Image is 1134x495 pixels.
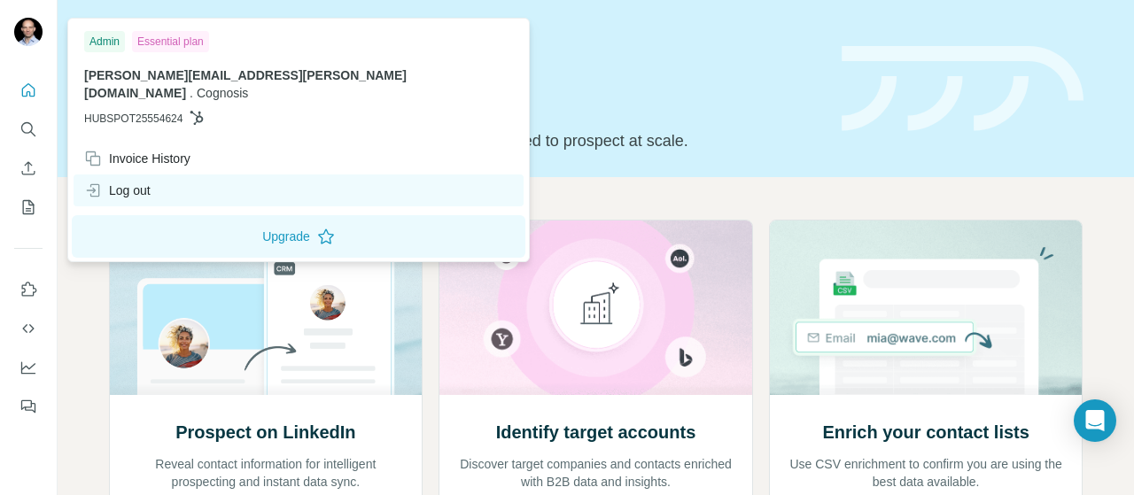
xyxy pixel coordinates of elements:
img: banner [842,46,1084,132]
button: Use Surfe on LinkedIn [14,274,43,306]
p: Reveal contact information for intelligent prospecting and instant data sync. [128,455,405,491]
p: Use CSV enrichment to confirm you are using the best data available. [788,455,1065,491]
h2: Identify target accounts [496,420,696,445]
div: Log out [84,182,151,199]
button: Quick start [14,74,43,106]
div: Essential plan [132,31,209,52]
span: [PERSON_NAME][EMAIL_ADDRESS][PERSON_NAME][DOMAIN_NAME] [84,68,407,100]
img: Avatar [14,18,43,46]
button: Enrich CSV [14,152,43,184]
p: Discover target companies and contacts enriched with B2B data and insights. [457,455,734,491]
span: HUBSPOT25554624 [84,111,183,127]
div: Admin [84,31,125,52]
img: Identify target accounts [439,220,753,395]
button: Search [14,113,43,145]
h2: Enrich your contact lists [822,420,1029,445]
button: Dashboard [14,352,43,383]
button: Upgrade [72,215,525,258]
span: . [190,86,193,100]
img: Prospect on LinkedIn [109,220,423,395]
h2: Prospect on LinkedIn [175,420,355,445]
span: Cognosis [197,86,248,100]
button: Feedback [14,391,43,422]
img: Enrich your contact lists [769,220,1084,395]
div: Invoice History [84,150,190,167]
button: My lists [14,191,43,223]
button: Use Surfe API [14,313,43,344]
div: Open Intercom Messenger [1074,399,1116,442]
